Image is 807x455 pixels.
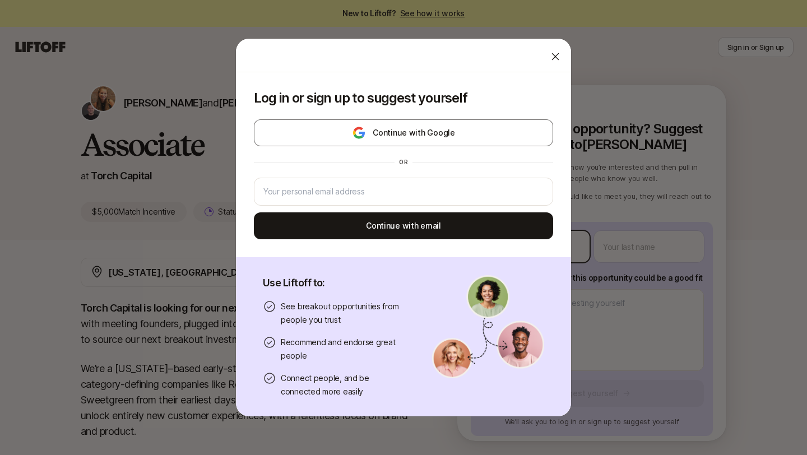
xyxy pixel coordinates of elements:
button: Continue with email [254,212,553,239]
div: or [395,157,412,166]
p: Log in or sign up to suggest yourself [254,90,553,106]
p: Recommend and endorse great people [281,336,405,363]
img: signup-banner [432,275,544,378]
p: See breakout opportunities from people you trust [281,300,405,327]
img: google-logo [352,126,366,140]
p: Connect people, and be connected more easily [281,372,405,398]
input: Your personal email address [263,185,544,198]
button: Continue with Google [254,119,553,146]
p: Use Liftoff to: [263,275,405,291]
